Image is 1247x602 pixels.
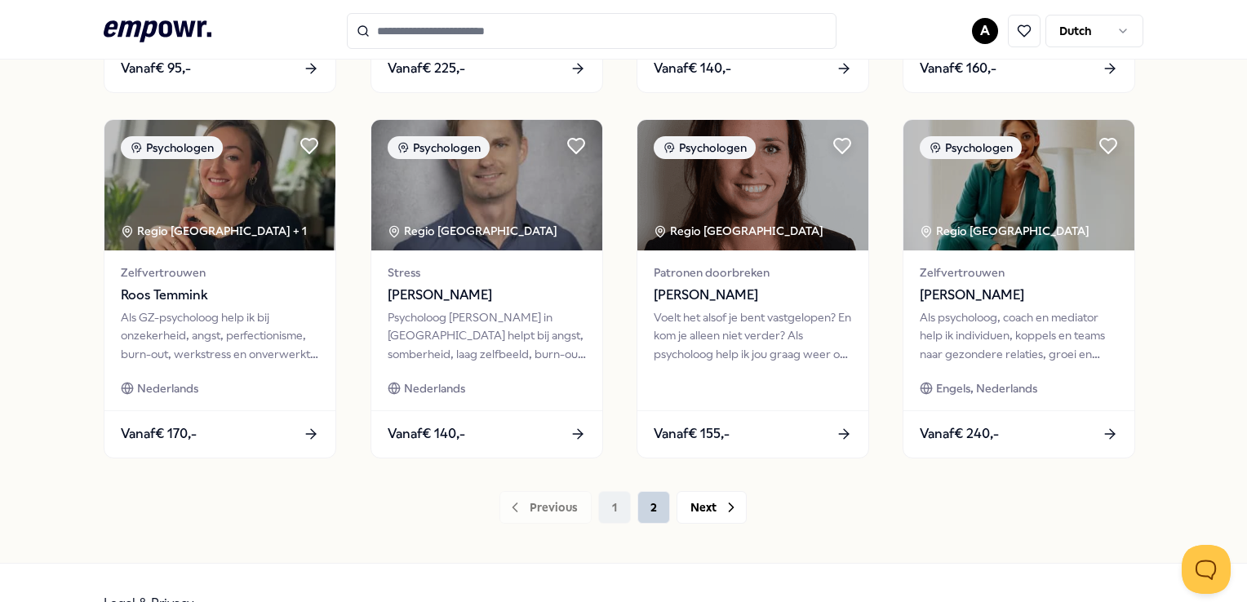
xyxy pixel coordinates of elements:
[654,263,852,281] span: Patronen doorbreken
[347,13,837,49] input: Search for products, categories or subcategories
[920,263,1118,281] span: Zelfvertrouwen
[388,136,490,159] div: Psychologen
[121,222,307,240] div: Regio [GEOGRAPHIC_DATA] + 1
[936,379,1037,397] span: Engels, Nederlands
[388,58,465,79] span: Vanaf € 225,-
[654,423,730,445] span: Vanaf € 155,-
[1182,545,1231,594] iframe: Help Scout Beacon - Open
[388,423,465,445] span: Vanaf € 140,-
[121,58,191,79] span: Vanaf € 95,-
[121,285,319,306] span: Roos Temmink
[121,136,223,159] div: Psychologen
[903,119,1135,458] a: package imagePsychologenRegio [GEOGRAPHIC_DATA] Zelfvertrouwen[PERSON_NAME]Als psycholoog, coach ...
[137,379,198,397] span: Nederlands
[920,58,996,79] span: Vanaf € 160,-
[388,308,586,363] div: Psycholoog [PERSON_NAME] in [GEOGRAPHIC_DATA] helpt bij angst, somberheid, laag zelfbeeld, burn-o...
[121,423,197,445] span: Vanaf € 170,-
[388,263,586,281] span: Stress
[388,285,586,306] span: [PERSON_NAME]
[654,222,826,240] div: Regio [GEOGRAPHIC_DATA]
[104,120,335,250] img: package image
[972,18,998,44] button: A
[404,379,465,397] span: Nederlands
[121,308,319,363] div: Als GZ-psycholoog help ik bij onzekerheid, angst, perfectionisme, burn-out, werkstress en onverwe...
[637,120,868,250] img: package image
[637,491,670,524] button: 2
[654,136,756,159] div: Psychologen
[637,119,869,458] a: package imagePsychologenRegio [GEOGRAPHIC_DATA] Patronen doorbreken[PERSON_NAME]Voelt het alsof j...
[371,119,603,458] a: package imagePsychologenRegio [GEOGRAPHIC_DATA] Stress[PERSON_NAME]Psycholoog [PERSON_NAME] in [G...
[903,120,1134,250] img: package image
[920,423,999,445] span: Vanaf € 240,-
[920,222,1092,240] div: Regio [GEOGRAPHIC_DATA]
[654,58,731,79] span: Vanaf € 140,-
[654,308,852,363] div: Voelt het alsof je bent vastgelopen? En kom je alleen niet verder? Als psycholoog help ik jou gra...
[920,285,1118,306] span: [PERSON_NAME]
[121,263,319,281] span: Zelfvertrouwen
[654,285,852,306] span: [PERSON_NAME]
[388,222,560,240] div: Regio [GEOGRAPHIC_DATA]
[677,491,747,524] button: Next
[371,120,602,250] img: package image
[920,308,1118,363] div: Als psycholoog, coach en mediator help ik individuen, koppels en teams naar gezondere relaties, g...
[104,119,336,458] a: package imagePsychologenRegio [GEOGRAPHIC_DATA] + 1ZelfvertrouwenRoos TemminkAls GZ-psycholoog he...
[920,136,1022,159] div: Psychologen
